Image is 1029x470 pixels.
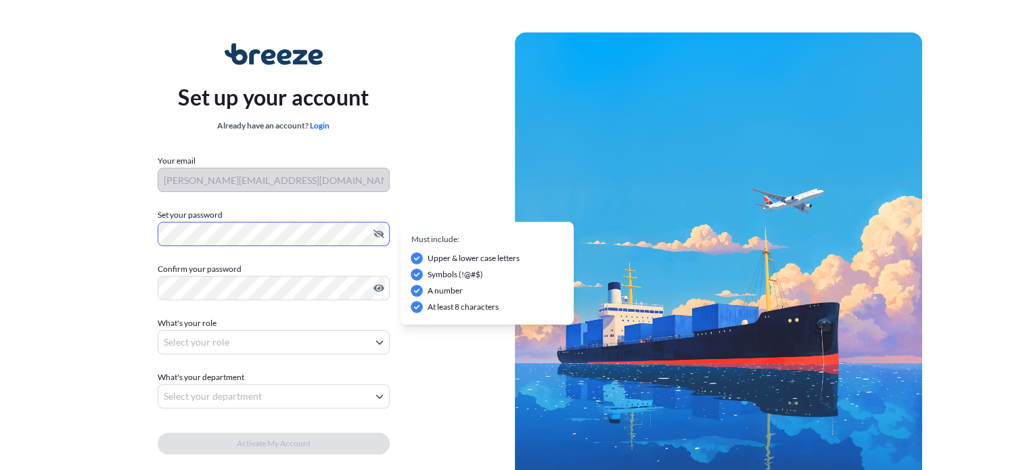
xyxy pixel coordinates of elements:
[164,335,229,349] span: Select your role
[158,316,216,330] span: What's your role
[178,81,369,114] p: Set up your account
[158,154,196,168] label: Your email
[158,262,390,276] label: Confirm your password
[158,168,390,192] input: Your email address
[428,268,483,281] span: Symbols (!@#$)
[428,252,520,265] span: Upper & lower case letters
[178,119,369,133] div: Already have an account?
[310,120,329,131] a: Login
[225,43,323,65] img: Breeze
[158,330,390,354] button: Select your role
[411,233,563,246] p: Must include:
[158,208,390,222] label: Set your password
[158,433,390,454] button: Activate My Account
[428,300,499,314] span: At least 8 characters
[158,371,244,384] span: What's your department
[158,384,390,408] button: Select your department
[237,437,311,450] span: Activate My Account
[373,229,384,239] button: Hide password
[428,284,463,298] span: A number
[373,283,384,293] button: Show password
[164,390,262,403] span: Select your department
